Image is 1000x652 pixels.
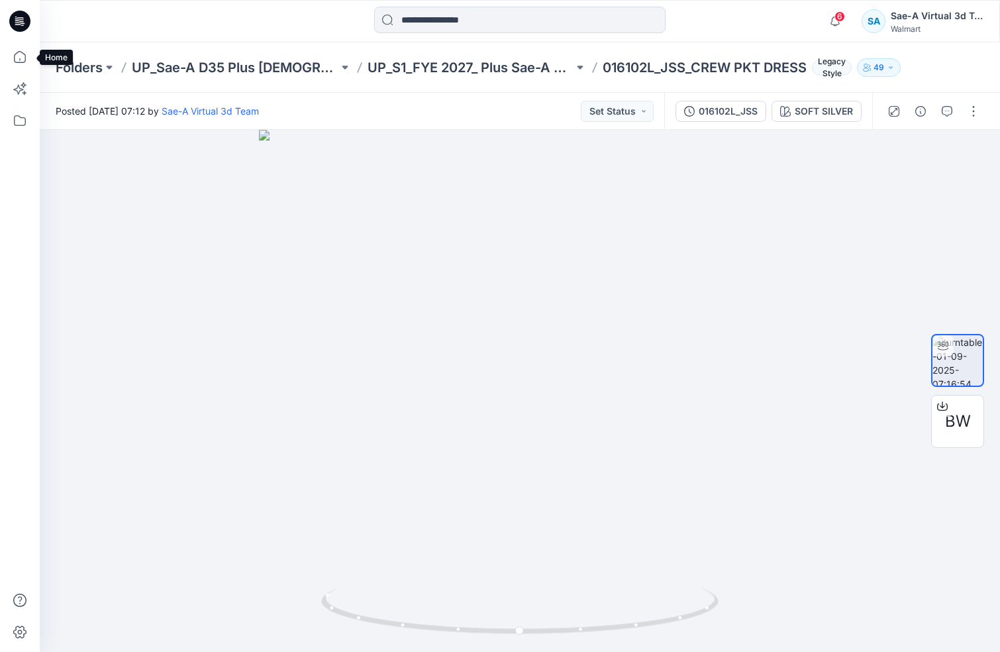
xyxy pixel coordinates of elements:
div: Walmart [891,24,983,34]
button: Details [910,101,931,122]
p: 016102L_JSS_CREW PKT DRESS [603,58,807,77]
div: 016102L_JSS [699,104,758,119]
a: UP_Sae-A D35 Plus [DEMOGRAPHIC_DATA] Top [132,58,338,77]
span: Legacy Style [812,60,852,76]
span: 6 [834,11,845,22]
img: turntable-01-09-2025-07:16:54 [932,335,983,386]
button: 49 [857,58,901,77]
a: Sae-A Virtual 3d Team [162,105,259,117]
button: SOFT SILVER [772,101,862,122]
div: SOFT SILVER [795,104,853,119]
a: UP_S1_FYE 2027_ Plus Sae-A Knit Tops & dresses [368,58,574,77]
button: Legacy Style [807,58,852,77]
span: Posted [DATE] 07:12 by [56,104,259,118]
a: Folders [56,58,103,77]
div: SA [862,9,885,33]
p: 49 [874,60,884,75]
div: Sae-A Virtual 3d Team [891,8,983,24]
span: BW [945,409,971,433]
button: 016102L_JSS [675,101,766,122]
